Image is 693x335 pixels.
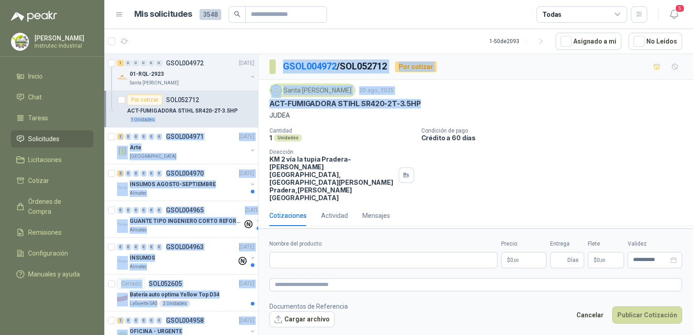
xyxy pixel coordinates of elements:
[501,240,547,248] label: Precio
[148,317,155,324] div: 0
[125,244,132,250] div: 0
[117,72,128,83] img: Company Logo
[117,244,124,250] div: 0
[125,133,132,140] div: 0
[125,170,132,177] div: 0
[166,133,204,140] p: GSOL004971
[11,172,93,189] a: Cotizar
[421,128,690,134] p: Condición de pago
[166,317,204,324] p: GSOL004958
[513,258,519,263] span: ,00
[421,134,690,142] p: Crédito a 60 días
[283,61,337,72] a: GSOL004972
[542,10,561,20] div: Todas
[28,227,62,237] span: Remisiones
[274,134,302,142] div: Unidades
[166,207,204,213] p: GSOL004965
[117,241,256,271] a: 0 0 0 0 0 0 GSOL004963[DATE] Company LogoINSUMOSAlmatec
[125,317,132,324] div: 0
[130,153,176,160] p: [GEOGRAPHIC_DATA]
[28,197,85,217] span: Órdenes de Compra
[28,134,59,144] span: Solicitudes
[283,59,388,74] p: / SOL052712
[166,60,204,66] p: GSOL004972
[117,131,256,160] a: 1 0 0 0 0 0 GSOL004971[DATE] Company LogoArte[GEOGRAPHIC_DATA]
[11,224,93,241] a: Remisiones
[117,168,256,197] a: 2 0 0 0 0 0 GSOL004970[DATE] Company LogoINSUMOS AGOSTO-SEPTIEMBREAlmatec
[11,193,93,220] a: Órdenes de Compra
[11,68,93,85] a: Inicio
[510,257,519,263] span: 0
[239,316,254,325] p: [DATE]
[132,60,139,66] div: 0
[588,252,624,268] p: $ 0,00
[11,109,93,127] a: Tareas
[239,280,254,288] p: [DATE]
[134,8,192,21] h1: Mis solicitudes
[28,113,48,123] span: Tareas
[125,207,132,213] div: 0
[166,244,204,250] p: GSOL004963
[550,240,584,248] label: Entrega
[117,133,124,140] div: 1
[156,60,162,66] div: 0
[130,190,147,197] p: Almatec
[117,60,124,66] div: 1
[28,155,62,165] span: Licitaciones
[594,257,597,263] span: $
[269,99,421,108] p: ACT-FUMIGADORA STIHL SR420-2T-3.5HP
[117,317,124,324] div: 1
[675,4,685,13] span: 5
[117,219,128,230] img: Company Logo
[629,33,682,50] button: No Leídos
[395,61,437,72] div: Por cotizar
[127,116,158,123] div: 1 Unidades
[239,243,254,251] p: [DATE]
[104,91,258,128] a: Por cotizarSOL052712ACT-FUMIGADORA STIHL SR420-2T-3.5HP1 Unidades
[130,263,147,271] p: Almatec
[130,180,216,189] p: INSUMOS AGOSTO-SEPTIEMBRE
[11,130,93,148] a: Solicitudes
[130,291,220,299] p: Batería auto optima Yellow Top D34
[132,207,139,213] div: 0
[269,110,682,120] p: JUDEA
[628,240,682,248] label: Validez
[140,244,147,250] div: 0
[159,300,190,307] div: 2 Unidades
[28,71,43,81] span: Inicio
[600,258,605,263] span: ,00
[567,252,579,268] span: Días
[269,128,414,134] p: Cantidad
[117,278,145,289] div: Cerrado
[597,257,605,263] span: 0
[156,207,162,213] div: 0
[156,244,162,250] div: 0
[140,60,147,66] div: 0
[11,11,57,22] img: Logo peakr
[11,266,93,283] a: Manuales y ayuda
[200,9,221,20] span: 3548
[11,33,29,50] img: Company Logo
[269,149,395,155] p: Dirección
[117,293,128,304] img: Company Logo
[130,217,243,226] p: GUANTE TIPO INGENIERO CORTO REFORZADO
[239,169,254,178] p: [DATE]
[28,176,49,186] span: Cotizar
[130,300,157,307] p: Lafayette SAS
[132,244,139,250] div: 0
[125,60,132,66] div: 0
[28,92,42,102] span: Chat
[269,134,272,142] p: 1
[140,207,147,213] div: 0
[556,33,621,50] button: Asignado a mi
[489,34,548,49] div: 1 - 50 de 2093
[130,70,164,79] p: 01-RQL-2923
[130,227,147,234] p: Almatec
[34,43,91,49] p: Instrutec Industrial
[269,240,498,248] label: Nombre del producto
[166,170,204,177] p: GSOL004970
[149,281,182,287] p: SOL052605
[269,84,356,97] div: Santa [PERSON_NAME]
[148,60,155,66] div: 0
[130,254,155,262] p: INSUMOS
